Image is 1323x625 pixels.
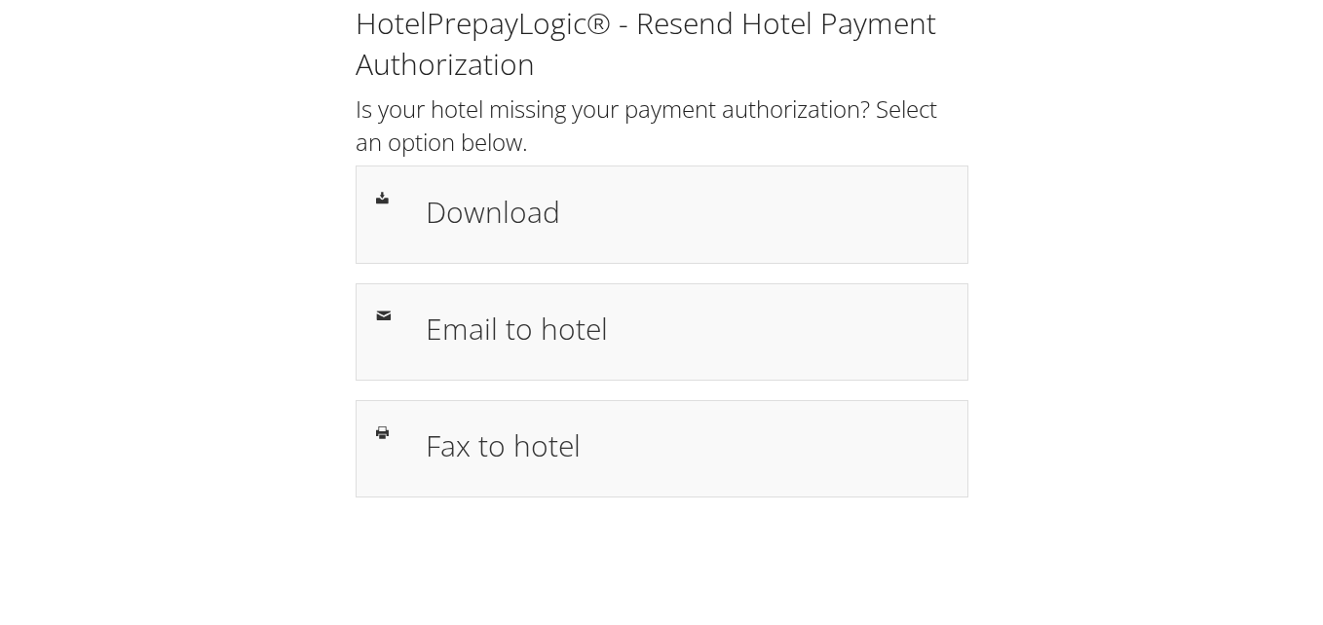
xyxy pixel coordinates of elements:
a: Email to hotel [356,283,968,381]
h1: HotelPrepayLogic® - Resend Hotel Payment Authorization [356,3,968,85]
h1: Fax to hotel [426,423,948,467]
a: Download [356,165,968,263]
h2: Is your hotel missing your payment authorization? Select an option below. [356,92,968,158]
h1: Email to hotel [426,307,948,350]
a: Fax to hotel [356,400,968,497]
h1: Download [426,190,948,234]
